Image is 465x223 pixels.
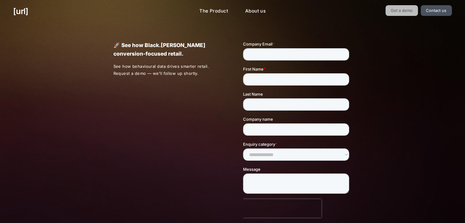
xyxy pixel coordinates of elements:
[421,5,452,16] a: Contact us
[113,63,222,77] p: See how behavioural data drives smarter retail. Request a demo — we’ll follow up shortly.
[240,5,271,17] a: About us
[386,5,418,16] a: Get a demo
[113,41,222,58] p: 🚀 See how Black.[PERSON_NAME] conversion-focused retail.
[13,5,28,17] a: [URL]
[194,5,233,17] a: The Product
